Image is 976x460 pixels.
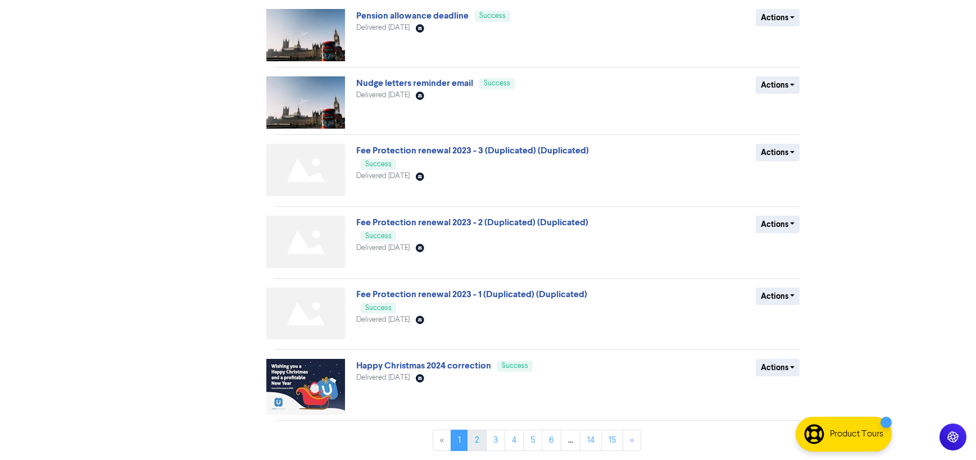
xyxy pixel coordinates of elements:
span: Success [365,304,392,312]
img: Not found [266,288,345,340]
a: Page 14 [580,430,602,451]
span: Success [502,362,528,370]
button: Actions [756,76,800,94]
iframe: Chat Widget [920,406,976,460]
a: Page 6 [542,430,561,451]
span: Delivered [DATE] [356,316,410,324]
a: Page 4 [505,430,524,451]
a: Pension allowance deadline [356,10,469,21]
a: Page 5 [523,430,542,451]
span: Success [365,161,392,168]
span: Delivered [DATE] [356,24,410,31]
button: Actions [756,9,800,26]
img: Not found [266,144,345,196]
a: Page 2 [467,430,487,451]
span: Delivered [DATE] [356,92,410,99]
a: » [623,430,641,451]
a: Fee Protection renewal 2023 - 1 (Duplicated) (Duplicated) [356,289,587,300]
img: Not found [266,216,345,268]
button: Actions [756,216,800,233]
button: Actions [756,359,800,376]
a: Page 15 [601,430,623,451]
a: Nudge letters reminder email [356,78,473,89]
button: Actions [756,288,800,305]
span: Delivered [DATE] [356,374,410,381]
a: Fee Protection renewal 2023 - 2 (Duplicated) (Duplicated) [356,217,588,228]
a: Fee Protection renewal 2023 - 3 (Duplicated) (Duplicated) [356,145,589,156]
span: Success [484,80,510,87]
a: Happy Christmas 2024 correction [356,360,491,371]
img: image_1730359174411.jpg [266,76,345,129]
span: Delivered [DATE] [356,172,410,180]
span: Delivered [DATE] [356,244,410,252]
a: Page 1 is your current page [451,430,468,451]
button: Actions [756,144,800,161]
img: file_1576159829221 [266,359,345,415]
a: Page 3 [486,430,505,451]
span: Success [479,12,506,20]
span: Success [365,233,392,240]
img: image_1730359174411.jpg [266,9,345,61]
